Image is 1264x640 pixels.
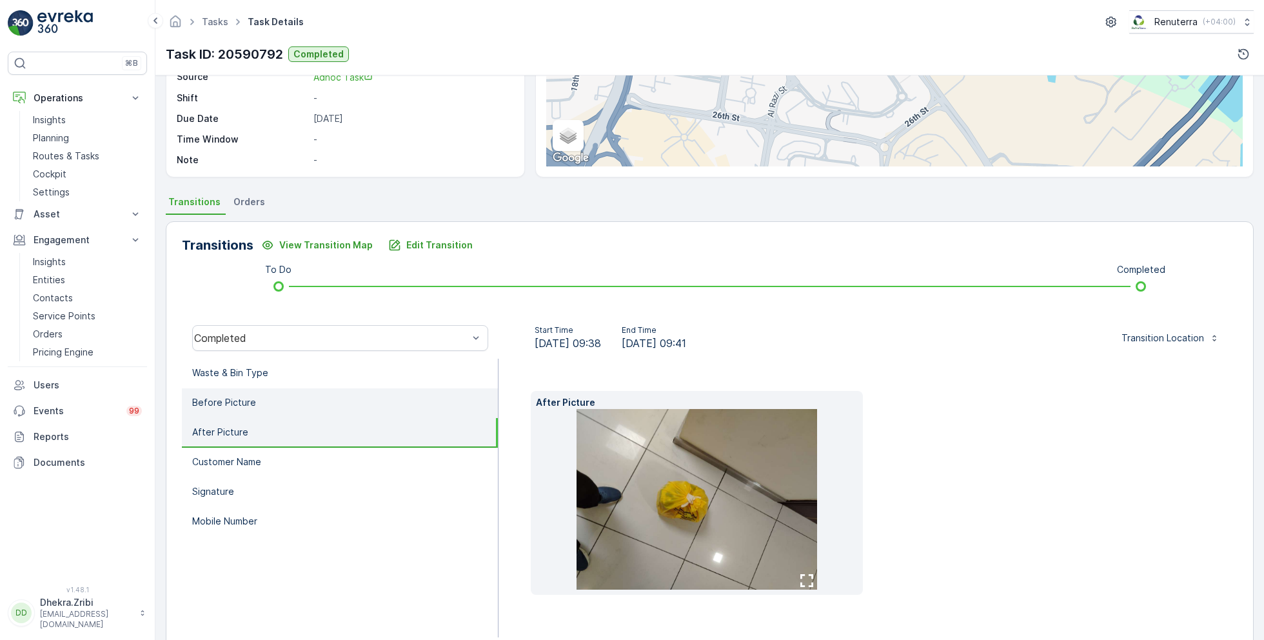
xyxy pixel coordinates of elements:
[182,235,253,255] p: Transitions
[8,227,147,253] button: Engagement
[380,235,480,255] button: Edit Transition
[28,307,147,325] a: Service Points
[192,396,256,409] p: Before Picture
[245,15,306,28] span: Task Details
[34,92,121,105] p: Operations
[577,409,817,590] img: e4e652748e234a77ac1b7f3678e3e566.jpg
[622,335,686,351] span: [DATE] 09:41
[192,426,248,439] p: After Picture
[33,292,73,305] p: Contacts
[192,455,261,468] p: Customer Name
[11,603,32,623] div: DD
[536,396,858,409] p: After Picture
[33,346,94,359] p: Pricing Engine
[253,235,380,255] button: View Transition Map
[406,239,473,252] p: Edit Transition
[554,121,582,150] a: Layers
[28,147,147,165] a: Routes & Tasks
[33,310,95,323] p: Service Points
[33,255,66,268] p: Insights
[313,112,511,125] p: [DATE]
[202,16,228,27] a: Tasks
[279,239,373,252] p: View Transition Map
[40,596,133,609] p: Dhekra.Zribi
[549,150,592,166] img: Google
[535,325,601,335] p: Start Time
[33,168,66,181] p: Cockpit
[129,406,139,416] p: 99
[265,263,291,276] p: To Do
[8,596,147,630] button: DDDhekra.Zribi[EMAIL_ADDRESS][DOMAIN_NAME]
[34,379,142,392] p: Users
[1203,17,1236,27] p: ( +04:00 )
[535,335,601,351] span: [DATE] 09:38
[313,70,511,84] a: Adhoc Task
[288,46,349,62] button: Completed
[28,343,147,361] a: Pricing Engine
[1154,15,1198,28] p: Renuterra
[37,10,93,36] img: logo_light-DOdMpM7g.png
[33,274,65,286] p: Entities
[28,183,147,201] a: Settings
[293,48,344,61] p: Completed
[34,405,119,417] p: Events
[177,112,308,125] p: Due Date
[1117,263,1165,276] p: Completed
[313,92,511,105] p: -
[28,325,147,343] a: Orders
[28,289,147,307] a: Contacts
[168,19,183,30] a: Homepage
[28,271,147,289] a: Entities
[177,92,308,105] p: Shift
[313,133,511,146] p: -
[8,85,147,111] button: Operations
[28,129,147,147] a: Planning
[34,234,121,246] p: Engagement
[8,586,147,594] span: v 1.48.1
[8,424,147,450] a: Reports
[1129,10,1254,34] button: Renuterra(+04:00)
[33,150,99,163] p: Routes & Tasks
[233,195,265,208] span: Orders
[177,70,308,84] p: Source
[40,609,133,630] p: [EMAIL_ADDRESS][DOMAIN_NAME]
[313,154,511,166] p: -
[34,208,121,221] p: Asset
[8,398,147,424] a: Events99
[8,201,147,227] button: Asset
[34,430,142,443] p: Reports
[192,485,234,498] p: Signature
[125,58,138,68] p: ⌘B
[622,325,686,335] p: End Time
[1114,328,1227,348] button: Transition Location
[8,450,147,475] a: Documents
[166,45,283,64] p: Task ID: 20590792
[192,515,257,528] p: Mobile Number
[8,372,147,398] a: Users
[168,195,221,208] span: Transitions
[34,456,142,469] p: Documents
[8,10,34,36] img: logo
[1121,332,1204,345] p: Transition Location
[177,154,308,166] p: Note
[33,114,66,126] p: Insights
[177,133,308,146] p: Time Window
[28,165,147,183] a: Cockpit
[28,111,147,129] a: Insights
[33,132,69,145] p: Planning
[192,366,268,379] p: Waste & Bin Type
[33,328,63,341] p: Orders
[194,332,468,344] div: Completed
[313,72,374,83] span: Adhoc Task
[28,253,147,271] a: Insights
[549,150,592,166] a: Open this area in Google Maps (opens a new window)
[33,186,70,199] p: Settings
[1129,15,1149,29] img: Screenshot_2024-07-26_at_13.33.01.png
